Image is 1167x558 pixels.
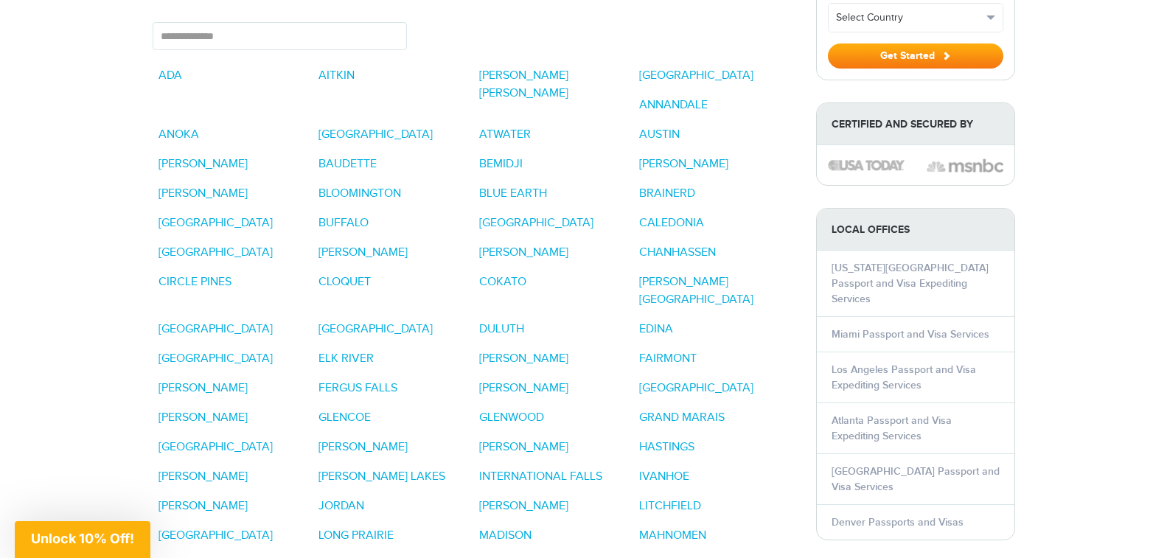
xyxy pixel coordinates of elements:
a: LONG PRAIRIE [318,529,394,543]
a: [PERSON_NAME] [158,411,248,425]
a: GRAND MARAIS [639,411,725,425]
a: Los Angeles Passport and Visa Expediting Services [832,363,976,391]
img: image description [828,160,905,170]
a: [PERSON_NAME] [158,186,248,200]
a: BUFFALO [318,216,369,230]
a: [PERSON_NAME] [479,440,568,454]
a: [PERSON_NAME] [158,381,248,395]
a: AITKIN [318,69,355,83]
a: [GEOGRAPHIC_DATA] [158,216,273,230]
a: MAHNOMEN [639,529,706,543]
a: [GEOGRAPHIC_DATA] Passport and Visa Services [832,465,1000,493]
a: [GEOGRAPHIC_DATA] [639,69,753,83]
a: [GEOGRAPHIC_DATA] [158,529,273,543]
a: DULUTH [479,322,524,336]
a: BEMIDJI [479,157,523,171]
a: Denver Passports and Visas [832,516,964,529]
a: FERGUS FALLS [318,381,397,395]
a: FAIRMONT [639,352,697,366]
a: [PERSON_NAME][GEOGRAPHIC_DATA] [639,275,753,307]
a: EDINA [639,322,673,336]
a: [PERSON_NAME] [479,352,568,366]
a: ADA [158,69,182,83]
a: [PERSON_NAME] [318,245,408,259]
a: [PERSON_NAME] [158,499,248,513]
div: Unlock 10% Off! [15,521,150,558]
a: [GEOGRAPHIC_DATA] [158,440,273,454]
a: GLENWOOD [479,411,544,425]
a: ANNANDALE [639,98,708,112]
a: Miami Passport and Visa Services [832,328,989,341]
a: [PERSON_NAME] [479,245,568,259]
button: Get Started [828,43,1003,69]
a: BAUDETTE [318,157,377,171]
a: [PERSON_NAME] [479,499,568,513]
a: HASTINGS [639,440,694,454]
a: ATWATER [479,128,531,142]
a: LITCHFIELD [639,499,701,513]
strong: Certified and Secured by [817,103,1014,145]
a: GLENCOE [318,411,371,425]
a: ANOKA [158,128,199,142]
button: Select Country [829,4,1003,32]
a: [PERSON_NAME] [318,440,408,454]
a: [US_STATE][GEOGRAPHIC_DATA] Passport and Visa Expediting Services [832,262,989,305]
a: BLOOMINGTON [318,186,401,200]
img: image description [927,157,1003,175]
a: [GEOGRAPHIC_DATA] [639,381,753,395]
a: [PERSON_NAME] [158,157,248,171]
a: JORDAN [318,499,364,513]
strong: LOCAL OFFICES [817,209,1014,251]
a: MADISON [479,529,532,543]
a: [PERSON_NAME] LAKES [318,470,445,484]
a: CIRCLE PINES [158,275,231,289]
a: BLUE EARTH [479,186,547,200]
span: Unlock 10% Off! [31,531,134,546]
a: [PERSON_NAME] [158,470,248,484]
a: INTERNATIONAL FALLS [479,470,602,484]
a: [GEOGRAPHIC_DATA] [318,128,433,142]
a: [PERSON_NAME] [479,381,568,395]
a: [PERSON_NAME] [639,157,728,171]
a: [PERSON_NAME] [PERSON_NAME] [479,69,568,100]
a: CLOQUET [318,275,371,289]
a: ELK RIVER [318,352,374,366]
a: [GEOGRAPHIC_DATA] [158,245,273,259]
a: [GEOGRAPHIC_DATA] [158,352,273,366]
a: CHANHASSEN [639,245,716,259]
a: CALEDONIA [639,216,704,230]
a: COKATO [479,275,526,289]
a: AUSTIN [639,128,680,142]
span: Select Country [836,10,982,25]
a: [GEOGRAPHIC_DATA] [158,322,273,336]
a: Atlanta Passport and Visa Expediting Services [832,414,952,442]
a: IVANHOE [639,470,689,484]
a: [GEOGRAPHIC_DATA] [479,216,593,230]
a: [GEOGRAPHIC_DATA] [318,322,433,336]
a: BRAINERD [639,186,695,200]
